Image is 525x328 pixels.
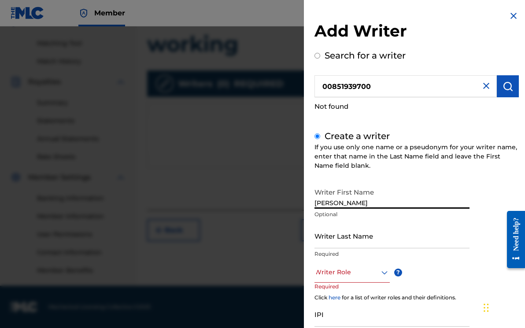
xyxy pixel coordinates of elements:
[314,283,348,302] p: Required
[500,202,525,277] iframe: Resource Center
[94,8,125,18] span: Member
[11,7,44,19] img: MLC Logo
[481,286,525,328] iframe: Chat Widget
[314,21,519,44] h2: Add Writer
[329,294,340,301] a: here
[325,131,390,141] label: Create a writer
[394,269,402,276] span: ?
[314,294,519,302] div: Click for a list of writer roles and their definitions.
[78,8,89,18] img: Top Rightsholder
[314,75,497,97] input: Search writer's name or IPI Number
[314,250,470,258] p: Required
[484,295,489,321] div: Drag
[314,97,519,116] div: Not found
[481,81,492,91] img: close
[325,50,406,61] label: Search for a writer
[503,81,513,92] img: Search Works
[314,143,519,170] div: If you use only one name or a pseudonym for your writer name, enter that name in the Last Name fi...
[314,210,470,218] p: Optional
